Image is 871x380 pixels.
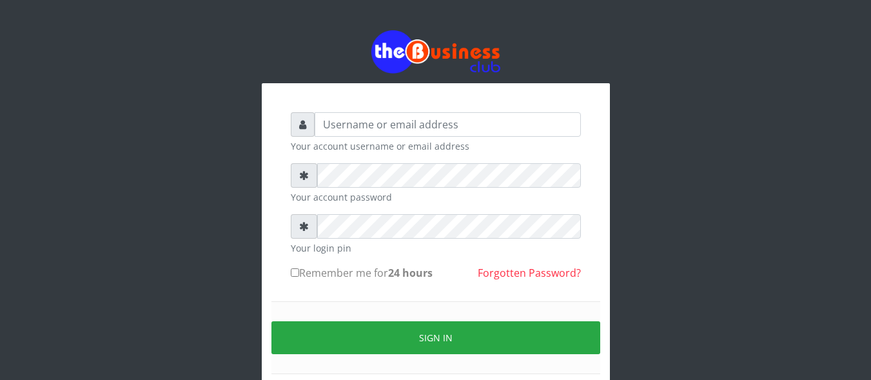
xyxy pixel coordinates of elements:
[478,266,581,280] a: Forgotten Password?
[291,190,581,204] small: Your account password
[291,241,581,255] small: Your login pin
[315,112,581,137] input: Username or email address
[291,265,433,281] label: Remember me for
[271,321,600,354] button: Sign in
[291,139,581,153] small: Your account username or email address
[388,266,433,280] b: 24 hours
[291,268,299,277] input: Remember me for24 hours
